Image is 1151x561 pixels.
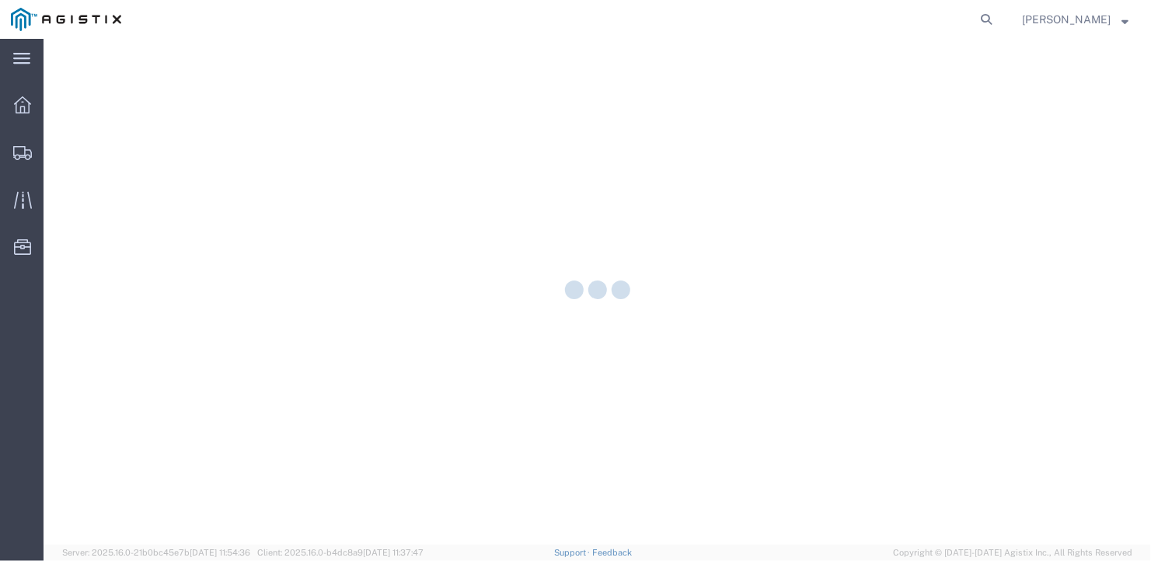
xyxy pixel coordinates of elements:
span: [DATE] 11:54:36 [190,548,250,557]
span: Craig McCausland [1022,11,1111,28]
a: Feedback [592,548,632,557]
span: Copyright © [DATE]-[DATE] Agistix Inc., All Rights Reserved [893,546,1132,559]
span: Client: 2025.16.0-b4dc8a9 [257,548,424,557]
a: Support [554,548,593,557]
img: logo [11,8,121,31]
span: Server: 2025.16.0-21b0bc45e7b [62,548,250,557]
span: [DATE] 11:37:47 [363,548,424,557]
button: [PERSON_NAME] [1021,10,1129,29]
